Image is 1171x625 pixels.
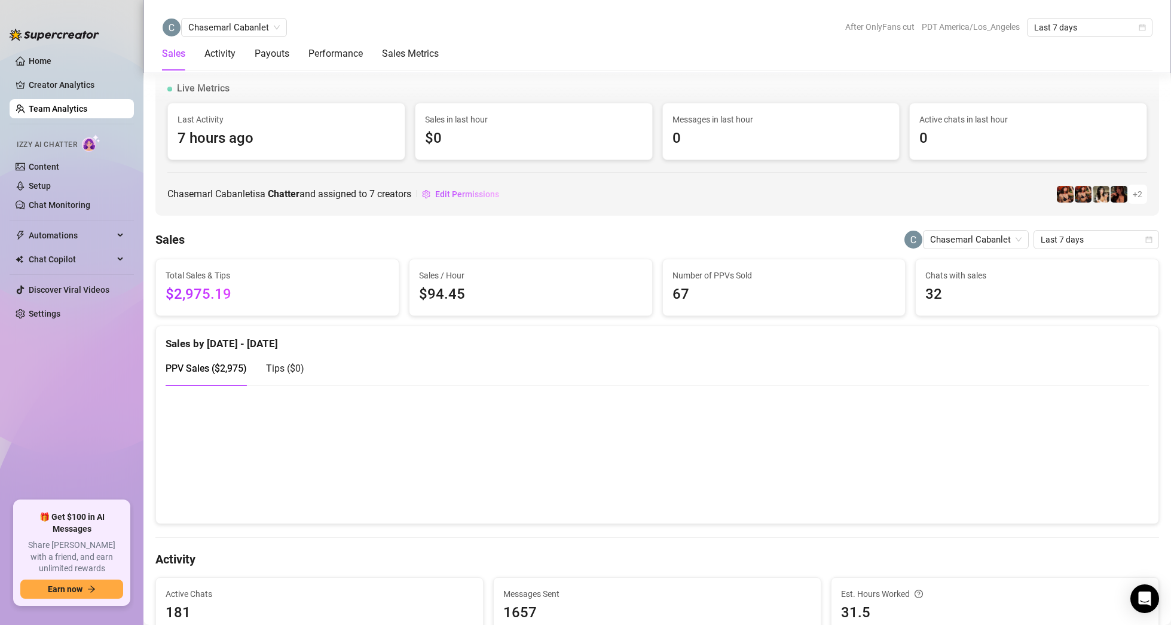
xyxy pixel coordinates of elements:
a: Content [29,162,59,171]
span: PPV Sales ( $2,975 ) [166,363,247,374]
div: Sales [162,47,185,61]
a: Home [29,56,51,66]
span: 181 [166,602,473,624]
span: Sales / Hour [419,269,643,282]
div: Open Intercom Messenger [1130,584,1159,613]
span: Share [PERSON_NAME] with a friend, and earn unlimited rewards [20,540,123,575]
span: Chasemarl Cabanlet [930,231,1022,249]
span: Chat Copilot [29,250,114,269]
a: Setup [29,181,51,191]
div: Sales Metrics [382,47,439,61]
span: setting [422,190,430,198]
span: After OnlyFans cut [845,18,915,36]
span: 1657 [503,602,811,624]
div: Performance [308,47,363,61]
button: Earn nowarrow-right [20,580,123,599]
span: Sales in last hour [425,113,643,126]
span: 🎁 Get $100 in AI Messages [20,511,123,535]
span: 0 [672,127,890,150]
a: Settings [29,309,60,318]
span: Last Activity [178,113,395,126]
img: steph [1111,186,1127,203]
span: thunderbolt [16,231,25,240]
span: PDT America/Los_Angeles [922,18,1020,36]
img: Chasemarl Cabanlet [163,19,181,36]
span: 0 [919,127,1137,150]
a: Creator Analytics [29,75,124,94]
img: Chasemarl Cabanlet [904,231,922,249]
span: 7 [369,188,375,200]
span: $0 [425,127,643,150]
span: calendar [1145,236,1152,243]
div: Sales by [DATE] - [DATE] [166,326,1149,352]
span: Messages Sent [503,587,811,601]
img: Chat Copilot [16,255,23,264]
b: Chatter [268,188,299,200]
span: Earn now [48,584,82,594]
a: Chat Monitoring [29,200,90,210]
div: Activity [204,47,236,61]
span: Total Sales & Tips [166,269,389,282]
span: arrow-right [87,585,96,593]
span: Tips ( $0 ) [266,363,304,374]
h4: Sales [155,231,185,248]
span: Edit Permissions [435,189,499,199]
a: Team Analytics [29,104,87,114]
div: Est. Hours Worked [841,587,1149,601]
span: Live Metrics [177,81,230,96]
span: 67 [672,283,896,306]
span: Last 7 days [1034,19,1145,36]
span: 7 hours ago [178,127,395,150]
img: Oxillery [1057,186,1074,203]
span: calendar [1139,24,1146,31]
span: Izzy AI Chatter [17,139,77,151]
img: logo-BBDzfeDw.svg [10,29,99,41]
span: 31.5 [841,602,1149,624]
span: Number of PPVs Sold [672,269,896,282]
img: OxilleryOF [1075,186,1091,203]
img: Candylion [1093,186,1109,203]
span: Last 7 days [1041,231,1152,249]
span: 32 [925,283,1149,306]
div: Payouts [255,47,289,61]
button: Edit Permissions [421,185,500,204]
span: Automations [29,226,114,245]
span: Chasemarl Cabanlet [188,19,280,36]
span: Messages in last hour [672,113,890,126]
span: $94.45 [419,283,643,306]
h4: Activity [155,551,1159,568]
span: Active Chats [166,587,473,601]
span: + 2 [1133,188,1142,201]
span: $2,975.19 [166,283,389,306]
span: Chasemarl Cabanlet is a and assigned to creators [167,186,411,201]
img: AI Chatter [82,134,100,152]
a: Discover Viral Videos [29,285,109,295]
span: Active chats in last hour [919,113,1137,126]
span: question-circle [915,587,923,601]
span: Chats with sales [925,269,1149,282]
